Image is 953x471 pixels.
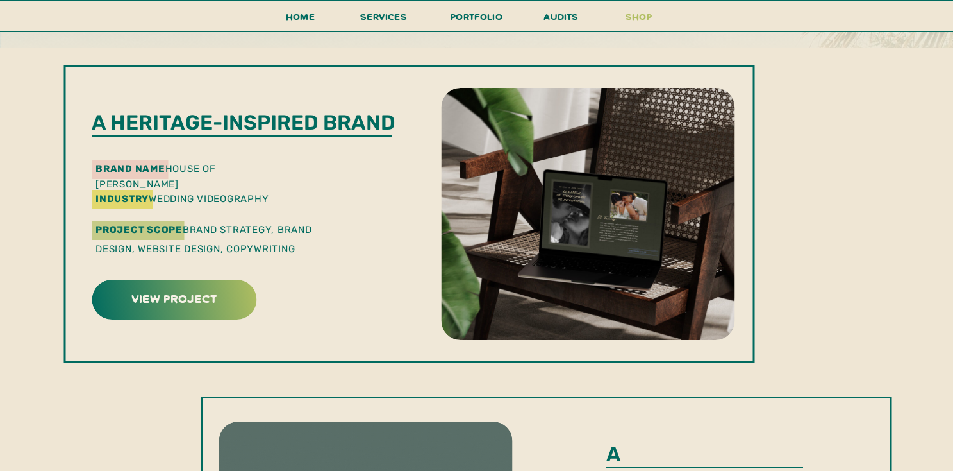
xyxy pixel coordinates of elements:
[95,224,183,235] b: Project Scope
[95,163,165,175] b: brand name
[95,220,338,255] p: Brand Strategy, Brand Design, Website Design, Copywriting
[94,288,254,308] a: view project
[447,8,507,32] a: portfolio
[95,161,285,174] p: house of [PERSON_NAME]
[606,441,809,468] p: a [DEMOGRAPHIC_DATA] experience
[608,8,670,31] a: shop
[281,8,320,32] a: Home
[542,8,581,31] a: audits
[95,193,149,205] b: industry
[360,10,407,22] span: services
[357,8,411,32] a: services
[92,110,399,136] p: A heritage-inspired brand
[95,191,385,204] p: wedding videography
